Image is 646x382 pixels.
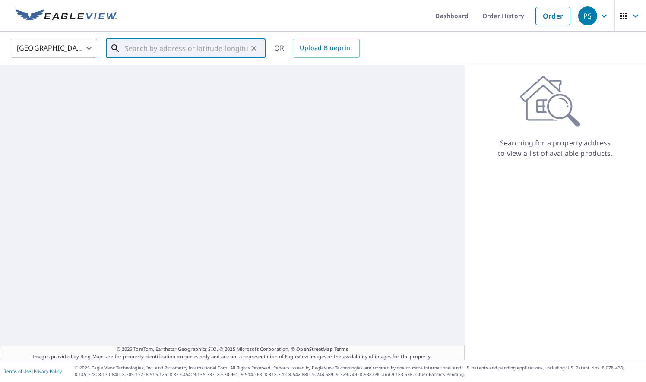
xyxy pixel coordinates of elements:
[274,39,360,58] div: OR
[293,39,359,58] a: Upload Blueprint
[497,138,613,158] p: Searching for a property address to view a list of available products.
[4,369,62,374] p: |
[34,368,62,374] a: Privacy Policy
[75,365,642,378] p: © 2025 Eagle View Technologies, Inc. and Pictometry International Corp. All Rights Reserved. Repo...
[535,7,570,25] a: Order
[248,42,260,54] button: Clear
[296,346,332,352] a: OpenStreetMap
[300,43,352,54] span: Upload Blueprint
[4,368,31,374] a: Terms of Use
[125,36,248,60] input: Search by address or latitude-longitude
[334,346,348,352] a: Terms
[11,36,97,60] div: [GEOGRAPHIC_DATA]
[578,6,597,25] div: PS
[117,346,348,353] span: © 2025 TomTom, Earthstar Geographics SIO, © 2025 Microsoft Corporation, ©
[16,9,117,22] img: EV Logo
